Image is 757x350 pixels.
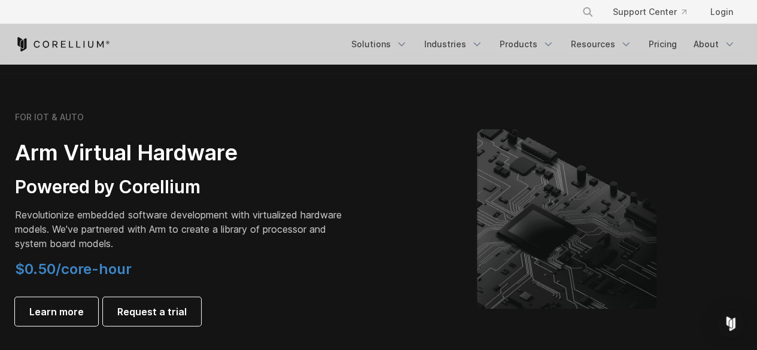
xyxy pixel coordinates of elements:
[564,34,639,55] a: Resources
[417,34,490,55] a: Industries
[701,1,743,23] a: Login
[15,208,350,251] p: Revolutionize embedded software development with virtualized hardware models. We've partnered wit...
[686,34,743,55] a: About
[716,309,745,338] div: Open Intercom Messenger
[15,37,110,51] a: Corellium Home
[15,297,98,326] a: Learn more
[492,34,561,55] a: Products
[344,34,415,55] a: Solutions
[477,129,656,309] img: Corellium's ARM Virtual Hardware Platform
[567,1,743,23] div: Navigation Menu
[117,305,187,319] span: Request a trial
[15,176,350,199] h3: Powered by Corellium
[15,260,132,278] span: $0.50/core-hour
[642,34,684,55] a: Pricing
[15,139,350,166] h2: Arm Virtual Hardware
[15,112,84,123] h6: FOR IOT & AUTO
[103,297,201,326] a: Request a trial
[29,305,84,319] span: Learn more
[344,34,743,55] div: Navigation Menu
[603,1,696,23] a: Support Center
[577,1,598,23] button: Search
